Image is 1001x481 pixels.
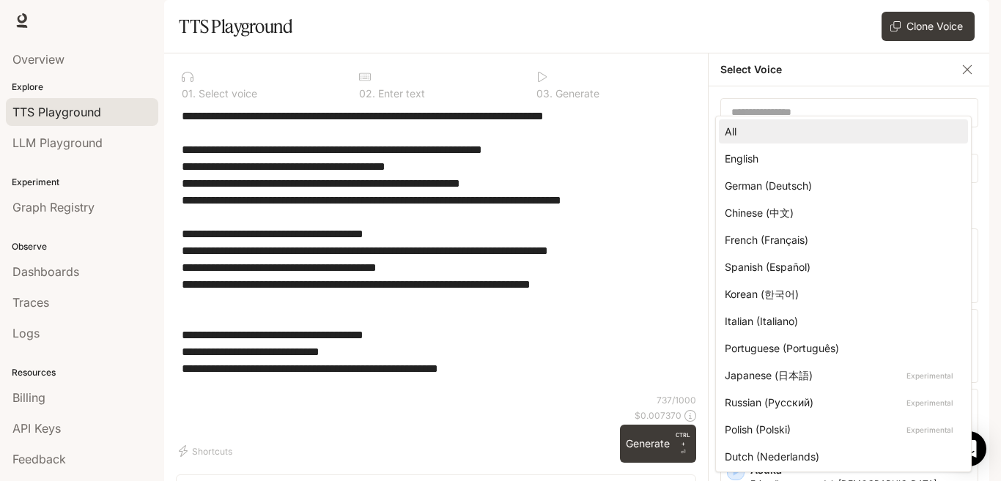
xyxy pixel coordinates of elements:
[725,340,956,356] div: Portuguese (Português)
[725,259,956,275] div: Spanish (Español)
[725,449,956,464] div: Dutch (Nederlands)
[725,395,956,410] div: Russian (Русский)
[725,124,956,139] div: All
[725,368,956,383] div: Japanese (日本語)
[725,422,956,437] div: Polish (Polski)
[725,178,956,193] div: German (Deutsch)
[725,313,956,329] div: Italian (Italiano)
[904,396,956,409] p: Experimental
[725,232,956,247] div: French (Français)
[725,286,956,302] div: Korean (한국어)
[904,423,956,436] p: Experimental
[904,369,956,382] p: Experimental
[725,205,956,220] div: Chinese (中文)
[725,151,956,166] div: English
